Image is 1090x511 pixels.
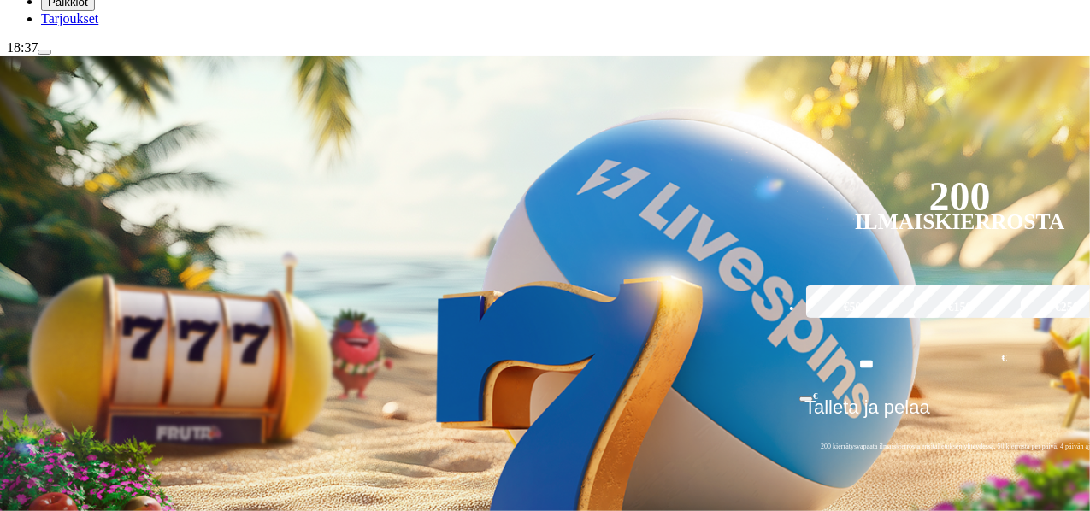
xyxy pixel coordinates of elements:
span: 18:37 [7,40,38,55]
label: €150 [910,283,1010,332]
div: 200 [929,186,991,207]
label: €50 [802,283,903,332]
span: € [813,391,818,401]
span: Tarjoukset [41,11,98,26]
a: gift-inverted iconTarjoukset [41,11,98,26]
span: Talleta ja pelaa [804,396,930,431]
span: € [1002,350,1007,367]
div: Ilmaiskierrosta [855,212,1065,232]
button: menu [38,50,51,55]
